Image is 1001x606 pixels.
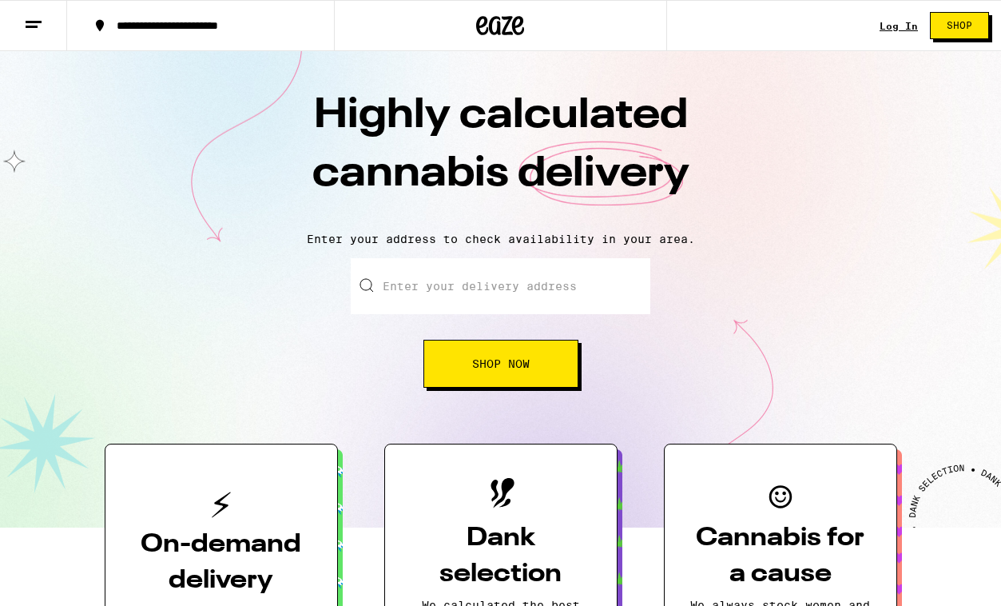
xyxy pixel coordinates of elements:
button: Shop Now [423,340,578,388]
a: Shop [918,12,1001,39]
h3: On-demand delivery [131,527,312,599]
a: Log In [880,21,918,31]
span: Shop Now [472,358,530,369]
input: Enter your delivery address [351,258,650,314]
p: Enter your address to check availability in your area. [16,233,985,245]
h3: Cannabis for a cause [690,520,871,592]
span: Shop [947,21,972,30]
h3: Dank selection [411,520,591,592]
h1: Highly calculated cannabis delivery [221,87,781,220]
button: Shop [930,12,989,39]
